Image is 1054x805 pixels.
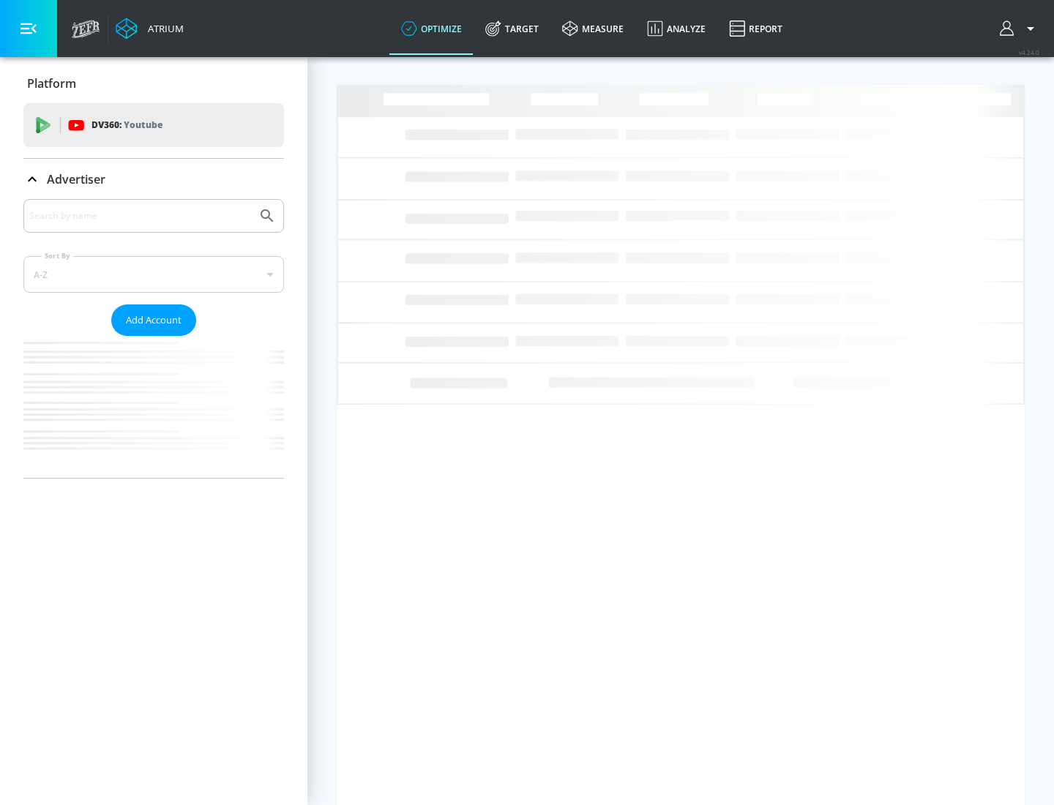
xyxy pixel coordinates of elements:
p: Platform [27,75,76,91]
div: A-Z [23,256,284,293]
span: Add Account [126,312,182,329]
a: Target [474,2,550,55]
span: v 4.24.0 [1019,48,1039,56]
div: Advertiser [23,159,284,200]
p: DV360: [91,117,162,133]
a: Atrium [116,18,184,40]
a: Analyze [635,2,717,55]
label: Sort By [42,251,73,261]
button: Add Account [111,304,196,336]
div: Platform [23,63,284,104]
p: Youtube [124,117,162,132]
a: measure [550,2,635,55]
p: Advertiser [47,171,105,187]
nav: list of Advertiser [23,336,284,478]
a: Report [717,2,794,55]
div: Advertiser [23,199,284,478]
div: DV360: Youtube [23,103,284,147]
div: Atrium [142,22,184,35]
input: Search by name [29,206,251,225]
a: optimize [389,2,474,55]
